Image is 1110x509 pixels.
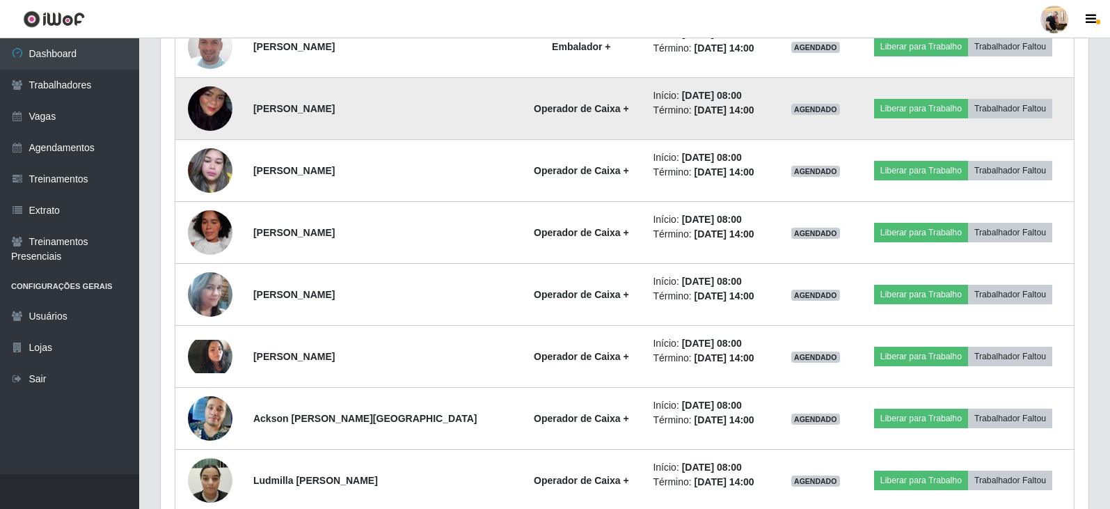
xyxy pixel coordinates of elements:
[791,352,840,363] span: AGENDADO
[253,413,477,424] strong: Ackson [PERSON_NAME][GEOGRAPHIC_DATA]
[874,161,968,180] button: Liberar para Trabalho
[253,103,335,114] strong: [PERSON_NAME]
[695,476,754,487] time: [DATE] 14:00
[695,414,754,425] time: [DATE] 14:00
[253,289,335,300] strong: [PERSON_NAME]
[682,214,742,225] time: [DATE] 08:00
[653,103,770,118] li: Término:
[682,338,742,349] time: [DATE] 08:00
[695,166,754,178] time: [DATE] 14:00
[253,41,335,52] strong: [PERSON_NAME]
[968,347,1052,366] button: Trabalhador Faltou
[188,141,232,201] img: 1634907805222.jpeg
[188,205,232,260] img: 1742965437986.jpeg
[874,471,968,490] button: Liberar para Trabalho
[968,285,1052,304] button: Trabalhador Faltou
[791,104,840,115] span: AGENDADO
[188,340,232,373] img: 1732121401472.jpeg
[552,41,610,52] strong: Embalador +
[791,476,840,487] span: AGENDADO
[653,398,770,413] li: Início:
[695,42,754,54] time: [DATE] 14:00
[874,409,968,428] button: Liberar para Trabalho
[534,103,629,114] strong: Operador de Caixa +
[253,351,335,362] strong: [PERSON_NAME]
[968,409,1052,428] button: Trabalhador Faltou
[682,400,742,411] time: [DATE] 08:00
[653,41,770,56] li: Término:
[695,228,754,240] time: [DATE] 14:00
[874,347,968,366] button: Liberar para Trabalho
[23,10,85,28] img: CoreUI Logo
[968,471,1052,490] button: Trabalhador Faltou
[682,462,742,473] time: [DATE] 08:00
[534,227,629,238] strong: Operador de Caixa +
[253,165,335,176] strong: [PERSON_NAME]
[791,228,840,239] span: AGENDADO
[653,460,770,475] li: Início:
[653,475,770,490] li: Término:
[968,99,1052,118] button: Trabalhador Faltou
[653,336,770,351] li: Início:
[968,37,1052,56] button: Trabalhador Faltou
[188,7,232,86] img: 1748899512620.jpeg
[253,227,335,238] strong: [PERSON_NAME]
[534,351,629,362] strong: Operador de Caixa +
[695,104,754,116] time: [DATE] 14:00
[968,223,1052,242] button: Trabalhador Faltou
[188,379,232,458] img: 1745957511046.jpeg
[682,276,742,287] time: [DATE] 08:00
[188,255,232,334] img: 1683770959203.jpeg
[653,274,770,289] li: Início:
[791,414,840,425] span: AGENDADO
[534,413,629,424] strong: Operador de Caixa +
[874,285,968,304] button: Liberar para Trabalho
[874,37,968,56] button: Liberar para Trabalho
[534,475,629,486] strong: Operador de Caixa +
[653,212,770,227] li: Início:
[534,289,629,300] strong: Operador de Caixa +
[653,351,770,366] li: Término:
[653,289,770,304] li: Término:
[188,81,232,136] img: 1700017627500.jpeg
[682,90,742,101] time: [DATE] 08:00
[653,150,770,165] li: Início:
[874,223,968,242] button: Liberar para Trabalho
[874,99,968,118] button: Liberar para Trabalho
[653,88,770,103] li: Início:
[791,166,840,177] span: AGENDADO
[653,165,770,180] li: Término:
[791,42,840,53] span: AGENDADO
[653,413,770,428] li: Término:
[968,161,1052,180] button: Trabalhador Faltou
[695,352,754,363] time: [DATE] 14:00
[253,475,378,486] strong: Ludmilla [PERSON_NAME]
[534,165,629,176] strong: Operador de Caixa +
[695,290,754,302] time: [DATE] 14:00
[653,227,770,242] li: Término:
[682,152,742,163] time: [DATE] 08:00
[791,290,840,301] span: AGENDADO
